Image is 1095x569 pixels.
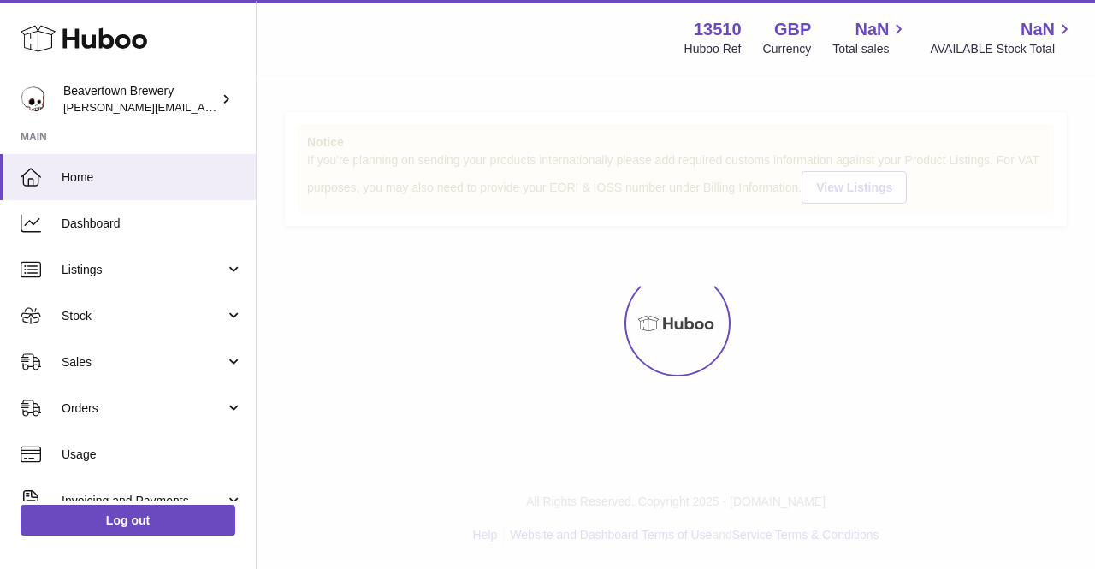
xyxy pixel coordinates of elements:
span: Stock [62,308,225,324]
span: NaN [1021,18,1055,41]
strong: 13510 [694,18,742,41]
span: Orders [62,400,225,417]
a: Log out [21,505,235,536]
span: Dashboard [62,216,243,232]
span: Invoicing and Payments [62,493,225,509]
div: Huboo Ref [684,41,742,57]
span: NaN [855,18,889,41]
span: Usage [62,447,243,463]
span: Listings [62,262,225,278]
a: NaN AVAILABLE Stock Total [930,18,1074,57]
img: millie@beavertownbrewery.co.uk [21,86,46,112]
div: Beavertown Brewery [63,83,217,116]
span: [PERSON_NAME][EMAIL_ADDRESS][DOMAIN_NAME] [63,100,343,114]
a: NaN Total sales [832,18,909,57]
strong: GBP [774,18,811,41]
span: Home [62,169,243,186]
div: Currency [763,41,812,57]
span: Sales [62,354,225,370]
span: AVAILABLE Stock Total [930,41,1074,57]
span: Total sales [832,41,909,57]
